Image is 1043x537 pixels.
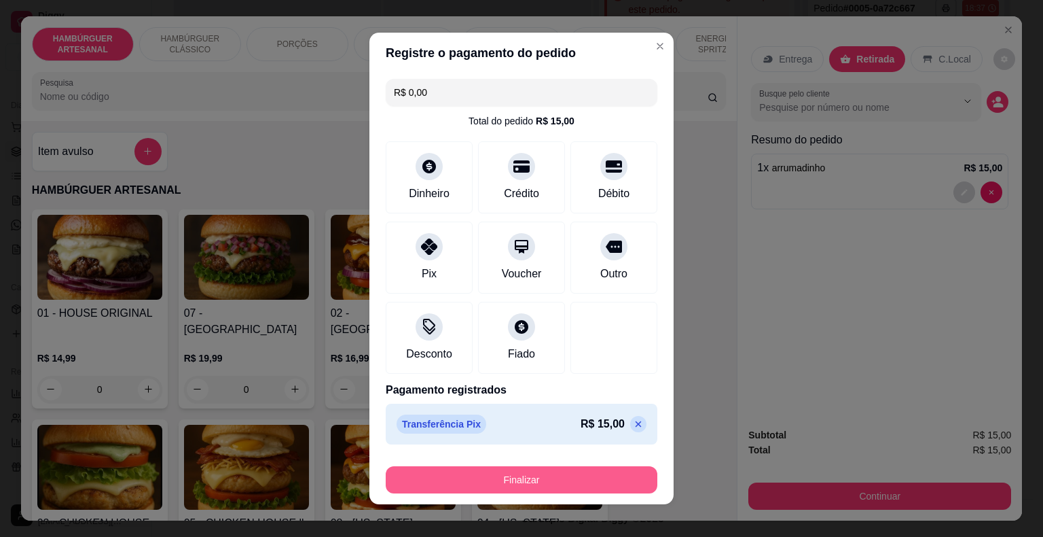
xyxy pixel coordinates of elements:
div: Outro [600,266,627,282]
div: Crédito [504,186,539,202]
p: Transferência Pix [397,415,486,434]
div: Dinheiro [409,186,450,202]
div: Desconto [406,346,452,362]
div: Débito [598,186,629,202]
button: Finalizar [386,466,657,493]
header: Registre o pagamento do pedido [369,33,674,73]
div: Pix [422,266,437,282]
div: Total do pedido [469,114,574,128]
input: Ex.: hambúrguer de cordeiro [394,79,649,106]
p: Pagamento registrados [386,382,657,398]
div: Fiado [508,346,535,362]
div: R$ 15,00 [536,114,574,128]
p: R$ 15,00 [581,416,625,432]
button: Close [649,35,671,57]
div: Voucher [502,266,542,282]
